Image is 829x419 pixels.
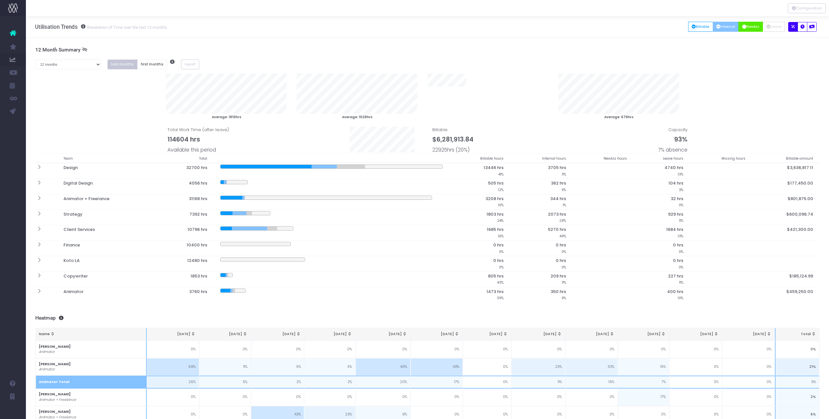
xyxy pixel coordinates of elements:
span: 1684 hrs [666,226,683,233]
td: 40% [356,358,411,376]
td: 17% [411,376,463,389]
th: Digital Design [57,179,156,194]
th: 10796 hrs [156,225,214,241]
span: Total Work Time (after leave) [167,127,229,153]
span: 32 hrs [671,196,683,202]
button: Leave [763,22,785,32]
div: [DATE] [466,332,508,337]
th: Animator [57,287,156,302]
span: 0 hrs [493,242,504,248]
small: 39% [497,295,504,300]
small: 11% [562,279,566,285]
th: Animator Total [36,376,147,389]
span: 22925hrs (20%) [432,146,470,153]
th: $185,124.99 [752,271,820,287]
td: 17% [618,389,669,406]
span: 350 hrs [551,289,566,295]
small: 12% [498,187,504,192]
button: first months [137,60,167,70]
span: Capacity [658,127,687,153]
strong: [PERSON_NAME] [39,362,71,367]
small: Leave hours [663,155,683,161]
i: Animator [39,349,55,355]
th: Client Services [57,225,156,241]
small: 0% [562,264,566,270]
td: 0% [669,389,722,406]
td: 0% [669,376,722,389]
th: Sep 25: activate to sort column ascending [565,328,618,341]
span: 12 Month Summary [35,47,81,53]
td: 20% [356,376,411,389]
small: 49% [560,233,566,239]
th: 32700 hrs [156,163,214,178]
small: 0% [499,264,504,270]
span: 2073 hrs [548,211,566,218]
small: Average: 1910hrs [212,114,241,119]
button: Internal [713,22,739,32]
span: 0 hrs [556,257,566,264]
div: Name [39,332,143,337]
td: 0% [669,358,722,376]
small: 9% [562,295,566,300]
strong: [PERSON_NAME] [39,344,71,349]
span: 104 hrs [668,180,683,187]
td: 5% [199,376,251,389]
td: 0% [199,389,251,406]
td: 5% [251,358,304,376]
td: 0% [565,389,618,406]
span: 929 hrs [668,211,683,218]
td: 0% [147,389,199,406]
th: Koto LA [57,256,156,272]
small: 13% [678,171,683,177]
small: 28% [559,217,566,223]
th: 4056 hrs [156,179,214,194]
th: Design [57,163,156,178]
div: [DATE] [414,332,460,337]
div: [DATE] [255,332,301,337]
th: Apr 25: activate to sort column ascending [304,328,356,341]
span: 93% [674,135,687,144]
small: 0% [499,248,504,254]
td: 0% [722,376,775,389]
span: 362 hrs [551,180,566,187]
span: 0 hrs [673,242,683,248]
td: 0% [304,341,356,358]
span: 5270 hrs [548,226,566,233]
th: Total: activate to sort column ascending [775,328,819,341]
div: [DATE] [359,332,407,337]
span: 505 hrs [488,180,504,187]
span: 1803 hrs [486,211,504,218]
button: Newbiz [738,22,763,32]
small: Billable amount [786,155,813,161]
th: Dec 25: activate to sort column ascending [722,328,775,341]
td: 59% [147,358,199,376]
th: May 25: activate to sort column ascending [356,328,411,341]
td: 2% [304,376,356,389]
th: Feb 25: activate to sort column ascending [199,328,251,341]
th: Finance [57,241,156,256]
h3: Utilisation Trends [35,24,168,30]
small: Missing hours [721,155,745,161]
th: $459,250.00 [752,287,820,302]
td: 0% [304,389,356,406]
td: 0% [511,389,565,406]
td: 43% [411,358,463,376]
div: [DATE] [621,332,666,337]
td: 23% [511,358,565,376]
td: 9% [775,376,819,389]
small: 10% [678,295,683,300]
span: 1685 hrs [487,226,504,233]
small: 11% [562,171,566,177]
th: Strategy [57,209,156,225]
small: 41% [498,171,504,177]
th: Animator + Freelance [57,194,156,209]
div: [DATE] [308,332,352,337]
small: 16% [498,233,504,239]
th: $600,096.74 [752,209,820,225]
small: Total [199,155,207,161]
td: 0% [722,358,775,376]
span: 3705 hrs [548,164,566,171]
small: 11% [679,217,683,223]
th: Jul 25: activate to sort column ascending [463,328,511,341]
small: 9% [562,187,566,192]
